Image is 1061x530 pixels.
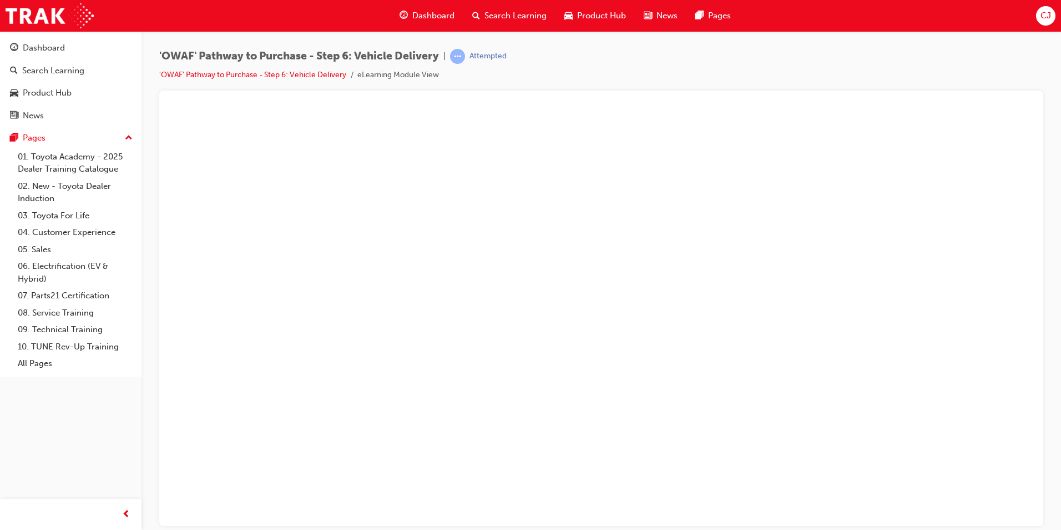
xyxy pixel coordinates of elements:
[122,508,130,522] span: prev-icon
[1040,9,1051,22] span: CJ
[6,3,94,28] img: Trak
[412,9,454,22] span: Dashboard
[13,258,137,287] a: 06. Electrification (EV & Hybrid)
[400,9,408,23] span: guage-icon
[4,38,137,58] a: Dashboard
[13,338,137,356] a: 10. TUNE Rev-Up Training
[555,4,635,27] a: car-iconProduct Hub
[23,109,44,122] div: News
[10,43,18,53] span: guage-icon
[13,355,137,372] a: All Pages
[1036,6,1055,26] button: CJ
[23,42,65,54] div: Dashboard
[484,9,547,22] span: Search Learning
[13,224,137,241] a: 04. Customer Experience
[159,70,346,79] a: 'OWAF' Pathway to Purchase - Step 6: Vehicle Delivery
[13,178,137,207] a: 02. New - Toyota Dealer Induction
[695,9,704,23] span: pages-icon
[10,111,18,121] span: news-icon
[4,106,137,126] a: News
[13,241,137,258] a: 05. Sales
[4,36,137,128] button: DashboardSearch LearningProduct HubNews
[564,9,573,23] span: car-icon
[13,207,137,224] a: 03. Toyota For Life
[10,133,18,143] span: pages-icon
[4,128,137,148] button: Pages
[10,88,18,98] span: car-icon
[13,148,137,178] a: 01. Toyota Academy - 2025 Dealer Training Catalogue
[4,83,137,103] a: Product Hub
[13,287,137,304] a: 07. Parts21 Certification
[469,51,507,62] div: Attempted
[391,4,463,27] a: guage-iconDashboard
[22,64,84,77] div: Search Learning
[23,132,46,144] div: Pages
[656,9,678,22] span: News
[686,4,740,27] a: pages-iconPages
[13,304,137,322] a: 08. Service Training
[4,61,137,81] a: Search Learning
[13,321,137,338] a: 09. Technical Training
[463,4,555,27] a: search-iconSearch Learning
[443,50,446,63] span: |
[159,50,439,63] span: 'OWAF' Pathway to Purchase - Step 6: Vehicle Delivery
[577,9,626,22] span: Product Hub
[10,66,18,76] span: search-icon
[357,69,439,82] li: eLearning Module View
[450,49,465,64] span: learningRecordVerb_ATTEMPT-icon
[472,9,480,23] span: search-icon
[125,131,133,146] span: up-icon
[635,4,686,27] a: news-iconNews
[708,9,731,22] span: Pages
[644,9,652,23] span: news-icon
[23,87,72,99] div: Product Hub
